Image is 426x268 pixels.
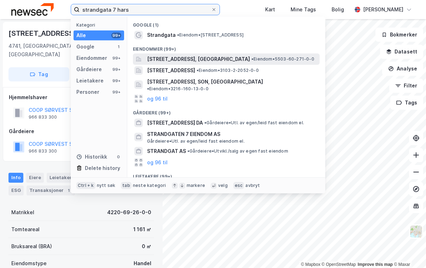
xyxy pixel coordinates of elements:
div: neste kategori [133,183,166,188]
input: Søk på adresse, matrikkel, gårdeiere, leietakere eller personer [80,4,211,15]
div: Google (1) [127,17,325,29]
button: Analyse [382,62,423,76]
span: Eiendom • 5503-60-271-0-0 [251,56,314,62]
div: 1 161 ㎡ [133,225,151,234]
div: Gårdeiere [9,127,154,136]
div: Personer [76,88,99,96]
div: Historikk [76,153,107,161]
iframe: Chat Widget [391,234,426,268]
div: 1 [116,44,121,50]
button: Datasett [380,45,423,59]
span: Gårdeiere • Utl. av egen/leid fast eiendom el. [147,138,245,144]
div: Eiendommer [76,54,107,62]
div: 1 [65,187,72,194]
div: Bruksareal (BRA) [11,242,52,251]
button: Tags [390,96,423,110]
div: 966 833 300 [29,148,57,154]
div: 99+ [111,67,121,72]
div: Delete history [85,164,120,172]
button: Bokmerker [375,28,423,42]
span: • [147,86,149,91]
div: Gårdeiere [76,65,102,74]
img: Z [409,225,423,238]
div: 4220-69-26-0-0 [107,208,151,217]
div: Alle [76,31,86,40]
div: 99+ [111,55,121,61]
div: Tomteareal [11,225,40,234]
div: Bolig [332,5,344,14]
span: • [251,56,253,62]
div: 0 [116,154,121,160]
div: ESG [8,186,24,195]
span: STRANDGATEN 7 EIENDOM AS [147,130,317,138]
div: avbryt [245,183,260,188]
div: markere [187,183,205,188]
span: STRANDGAT AS [147,147,186,155]
div: Matrikkel [11,208,34,217]
span: • [197,68,199,73]
div: 0 ㎡ [142,242,151,251]
div: Kategori [76,22,124,28]
div: esc [233,182,244,189]
span: • [177,32,179,38]
span: • [187,148,189,154]
div: Ctrl + k [76,182,95,189]
span: Gårdeiere • Utvikl./salg av egen fast eiendom [187,148,288,154]
button: Filter [389,79,423,93]
span: Eiendom • 3216-160-13-0-0 [147,86,209,92]
div: Kontrollprogram for chat [391,234,426,268]
button: og 96 til [147,95,168,103]
div: Leietakere (99+) [127,168,325,181]
div: tab [121,182,132,189]
div: [PERSON_NAME] [363,5,403,14]
div: Leietakere [76,76,104,85]
div: 99+ [111,89,121,95]
div: Leietakere [47,173,86,183]
div: 966 833 300 [29,114,57,120]
div: Google [76,42,94,51]
div: Hjemmelshaver [9,93,154,102]
span: [STREET_ADDRESS] DA [147,119,203,127]
div: Mine Tags [291,5,316,14]
div: Kart [265,5,275,14]
button: og 96 til [147,158,168,167]
div: 4741, [GEOGRAPHIC_DATA], [GEOGRAPHIC_DATA] [8,42,119,59]
a: OpenStreetMap [322,262,356,267]
div: 99+ [111,78,121,84]
div: velg [218,183,228,188]
span: [STREET_ADDRESS], [GEOGRAPHIC_DATA] [147,55,250,63]
span: Eiendom • [STREET_ADDRESS] [177,32,244,38]
span: [STREET_ADDRESS], SON, [GEOGRAPHIC_DATA] [147,78,263,86]
div: Eiere [26,173,44,183]
img: newsec-logo.f6e21ccffca1b3a03d2d.png [11,3,54,16]
div: Eiendomstype [11,259,47,268]
div: 99+ [111,33,121,38]
div: Gårdeiere (99+) [127,104,325,117]
div: Handel [134,259,151,268]
span: [STREET_ADDRESS] [147,66,195,75]
div: Transaksjoner [27,186,75,195]
span: Eiendom • 3103-2-2052-0-0 [197,68,259,73]
span: • [204,120,206,125]
div: nytt søk [97,183,116,188]
a: Mapbox [301,262,320,267]
div: Eiendommer (99+) [127,41,325,53]
span: Gårdeiere • Utl. av egen/leid fast eiendom el. [204,120,304,126]
div: [STREET_ADDRESS] [8,28,78,39]
span: Strandgata [147,31,176,39]
div: Info [8,173,23,183]
a: Improve this map [358,262,393,267]
button: Tag [8,67,69,81]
